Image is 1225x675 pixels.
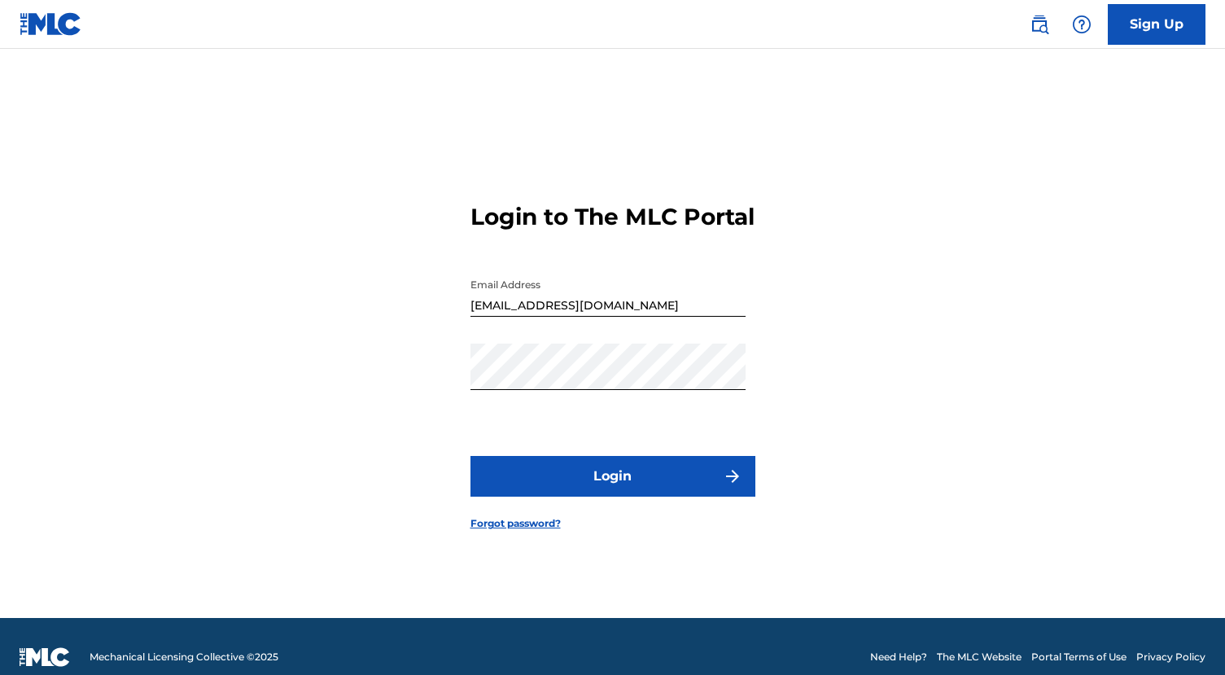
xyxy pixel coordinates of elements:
a: Forgot password? [470,516,561,531]
img: MLC Logo [20,12,82,36]
a: The MLC Website [937,650,1022,664]
img: f7272a7cc735f4ea7f67.svg [723,467,742,486]
a: Public Search [1023,8,1056,41]
a: Need Help? [870,650,927,664]
img: search [1030,15,1049,34]
a: Sign Up [1108,4,1205,45]
img: logo [20,647,70,667]
button: Login [470,456,755,497]
h3: Login to The MLC Portal [470,203,755,231]
a: Portal Terms of Use [1031,650,1127,664]
img: help [1072,15,1092,34]
a: Privacy Policy [1136,650,1205,664]
div: Help [1065,8,1098,41]
span: Mechanical Licensing Collective © 2025 [90,650,278,664]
